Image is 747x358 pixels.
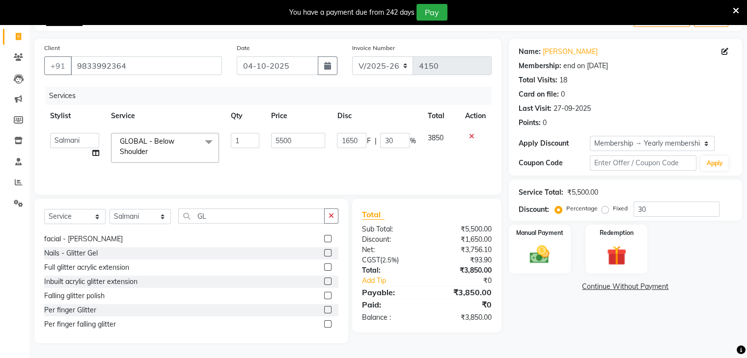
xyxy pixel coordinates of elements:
[331,105,421,127] th: Disc
[366,136,370,146] span: F
[543,47,598,57] a: [PERSON_NAME]
[516,229,563,237] label: Manual Payment
[519,118,541,128] div: Points:
[355,299,427,310] div: Paid:
[382,256,397,264] span: 2.5%
[519,61,561,71] div: Membership:
[120,137,174,156] span: GLOBAL - Below Shoulder
[427,299,499,310] div: ₹0
[553,103,591,114] div: 27-09-2025
[427,265,499,276] div: ₹3,850.00
[519,138,590,149] div: Apply Discount
[543,118,547,128] div: 0
[355,245,427,255] div: Net:
[427,133,443,142] span: 3850
[355,234,427,245] div: Discount:
[519,47,541,57] div: Name:
[374,136,376,146] span: |
[237,44,250,52] label: Date
[524,243,555,266] img: _cash.svg
[511,281,740,292] a: Continue Without Payment
[362,256,380,264] span: CGST
[561,89,565,100] div: 0
[44,56,72,75] button: +91
[519,103,552,114] div: Last Visit:
[421,105,459,127] th: Total
[427,224,499,234] div: ₹5,500.00
[600,229,634,237] label: Redemption
[416,4,447,21] button: Pay
[459,105,492,127] th: Action
[44,248,98,258] div: Nails - Glitter Gel
[44,319,116,330] div: Per finger falling glitter
[519,187,563,198] div: Service Total:
[427,234,499,245] div: ₹1,650.00
[352,44,395,52] label: Invoice Number
[44,234,123,244] div: facial - [PERSON_NAME]
[45,87,499,105] div: Services
[44,44,60,52] label: Client
[44,277,138,287] div: Inbuilt acrylic glitter extension
[362,209,385,220] span: Total
[148,147,152,156] a: x
[563,61,608,71] div: end on [DATE]
[44,105,105,127] th: Stylist
[355,265,427,276] div: Total:
[439,276,498,286] div: ₹0
[355,276,439,286] a: Add Tip
[355,286,427,298] div: Payable:
[71,56,222,75] input: Search by Name/Mobile/Email/Code
[427,245,499,255] div: ₹3,756.10
[519,89,559,100] div: Card on file:
[427,312,499,323] div: ₹3,850.00
[613,204,628,213] label: Fixed
[601,243,633,268] img: _gift.svg
[519,75,557,85] div: Total Visits:
[567,187,598,198] div: ₹5,500.00
[44,291,105,301] div: Falling glitter polish
[355,312,427,323] div: Balance :
[355,255,427,265] div: ( )
[519,205,549,215] div: Discount:
[700,156,728,171] button: Apply
[289,7,415,18] div: You have a payment due from 242 days
[105,105,225,127] th: Service
[590,155,697,171] input: Enter Offer / Coupon Code
[178,208,325,224] input: Search or Scan
[44,262,129,273] div: Full glitter acrylic extension
[265,105,331,127] th: Price
[225,105,265,127] th: Qty
[427,286,499,298] div: ₹3,850.00
[427,255,499,265] div: ₹93.90
[566,204,598,213] label: Percentage
[559,75,567,85] div: 18
[519,158,590,168] div: Coupon Code
[355,224,427,234] div: Sub Total:
[44,305,96,315] div: Per finger Glitter
[410,136,415,146] span: %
